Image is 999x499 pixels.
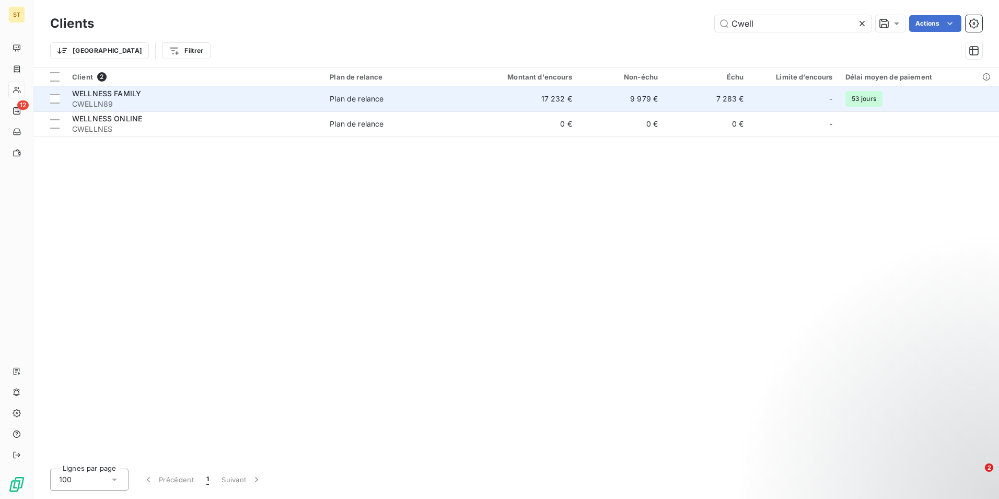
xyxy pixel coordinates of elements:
[909,15,961,32] button: Actions
[72,114,142,123] span: WELLNESS ONLINE
[8,476,25,493] img: Logo LeanPay
[463,86,578,111] td: 17 232 €
[50,14,94,33] h3: Clients
[72,73,93,81] span: Client
[206,474,209,485] span: 1
[215,469,268,491] button: Suivant
[757,73,833,81] div: Limite d’encours
[137,469,200,491] button: Précédent
[17,100,29,110] span: 12
[790,398,999,471] iframe: Intercom notifications message
[72,124,317,134] span: CWELLNES
[585,73,658,81] div: Non-échu
[72,89,141,98] span: WELLNESS FAMILY
[59,474,72,485] span: 100
[162,42,210,59] button: Filtrer
[578,111,664,137] td: 0 €
[8,6,25,23] div: ST
[985,463,993,472] span: 2
[578,86,664,111] td: 9 979 €
[845,91,882,107] span: 53 jours
[670,73,744,81] div: Échu
[664,86,750,111] td: 7 283 €
[97,72,107,82] span: 2
[829,119,832,129] span: -
[330,119,384,129] div: Plan de relance
[50,42,149,59] button: [GEOGRAPHIC_DATA]
[963,463,989,489] iframe: Intercom live chat
[330,94,384,104] div: Plan de relance
[715,15,872,32] input: Rechercher
[200,469,215,491] button: 1
[829,94,832,104] span: -
[72,99,317,109] span: CWELLN89
[469,73,572,81] div: Montant d'encours
[330,73,457,81] div: Plan de relance
[463,111,578,137] td: 0 €
[664,111,750,137] td: 0 €
[845,73,993,81] div: Délai moyen de paiement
